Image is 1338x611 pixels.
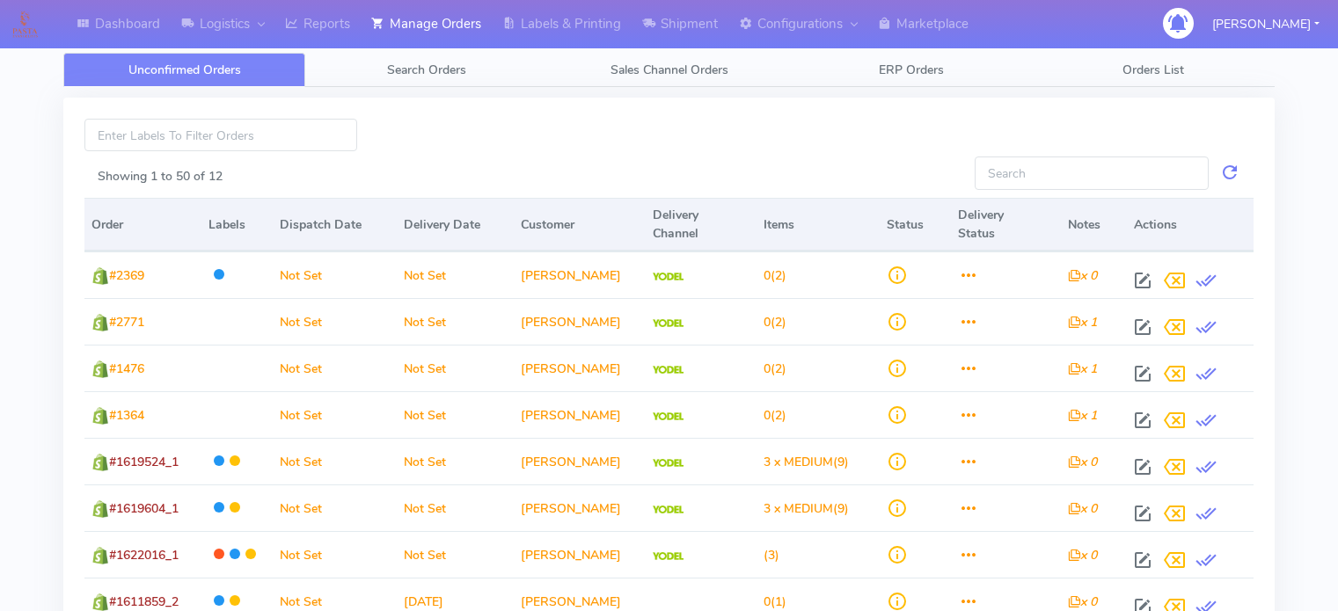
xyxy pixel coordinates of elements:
[1068,454,1097,470] i: x 0
[764,593,771,610] span: 0
[653,273,684,281] img: Yodel
[653,552,684,561] img: Yodel
[109,360,144,377] span: #1476
[514,345,647,391] td: [PERSON_NAME]
[764,407,786,424] span: (2)
[84,198,201,251] th: Order
[387,62,466,78] span: Search Orders
[764,454,849,470] span: (9)
[273,345,396,391] td: Not Set
[764,267,786,284] span: (2)
[109,407,144,424] span: #1364
[109,500,179,517] span: #1619604_1
[514,484,647,531] td: [PERSON_NAME]
[397,391,514,438] td: Not Set
[653,366,684,375] img: Yodel
[764,314,771,331] span: 0
[951,198,1061,251] th: Delivery Status
[1068,407,1097,424] i: x 1
[201,198,273,251] th: Labels
[1068,267,1097,284] i: x 0
[764,500,833,517] span: 3 x MEDIUM
[1127,198,1254,251] th: Actions
[397,251,514,298] td: Not Set
[397,438,514,484] td: Not Set
[514,391,647,438] td: [PERSON_NAME]
[764,547,779,564] span: (3)
[764,500,849,517] span: (9)
[1199,6,1333,42] button: [PERSON_NAME]
[764,267,771,284] span: 0
[273,298,396,345] td: Not Set
[514,531,647,578] td: [PERSON_NAME]
[84,119,357,151] input: Enter Labels To Filter Orders
[514,298,647,345] td: [PERSON_NAME]
[397,198,514,251] th: Delivery Date
[653,459,684,468] img: Yodel
[764,360,771,377] span: 0
[514,198,647,251] th: Customer
[653,319,684,328] img: Yodel
[975,156,1209,189] input: Search
[514,251,647,298] td: [PERSON_NAME]
[646,198,756,251] th: Delivery Channel
[880,198,951,251] th: Status
[1068,500,1097,517] i: x 0
[109,314,144,331] span: #2771
[273,531,396,578] td: Not Set
[109,547,179,564] span: #1622016_1
[273,198,396,251] th: Dispatch Date
[109,593,179,610] span: #1611859_2
[397,531,514,578] td: Not Set
[273,484,396,531] td: Not Set
[397,484,514,531] td: Not Set
[764,593,786,610] span: (1)
[63,53,1275,87] ul: Tabs
[764,360,786,377] span: (2)
[1068,360,1097,377] i: x 1
[764,314,786,331] span: (2)
[757,198,880,251] th: Items
[98,167,223,185] label: Showing 1 to 50 of 12
[273,391,396,438] td: Not Set
[273,251,396,298] td: Not Set
[128,62,241,78] span: Unconfirmed Orders
[1068,547,1097,564] i: x 0
[653,506,684,514] img: Yodel
[1068,314,1097,331] i: x 1
[109,267,144,284] span: #2369
[879,62,944,78] span: ERP Orders
[1068,593,1097,610] i: x 0
[514,438,647,484] td: [PERSON_NAME]
[273,438,396,484] td: Not Set
[109,454,179,470] span: #1619524_1
[397,298,514,345] td: Not Set
[1061,198,1127,251] th: Notes
[611,62,728,78] span: Sales Channel Orders
[764,454,833,470] span: 3 x MEDIUM
[653,412,684,421] img: Yodel
[1122,62,1184,78] span: Orders List
[764,407,771,424] span: 0
[397,345,514,391] td: Not Set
